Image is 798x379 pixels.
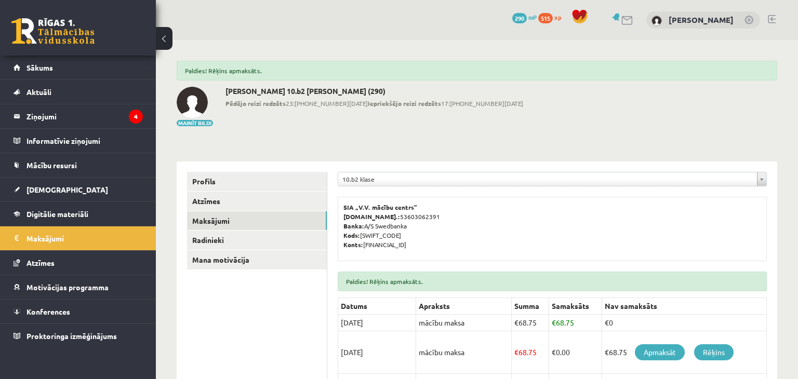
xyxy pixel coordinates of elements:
b: Pēdējo reizi redzēts [225,99,286,107]
a: 515 xp [538,13,566,21]
a: [PERSON_NAME] [669,15,734,25]
span: € [552,318,556,327]
td: 68.75 [549,315,602,331]
div: Paldies! Rēķins apmaksāts. [338,272,767,291]
b: [DOMAIN_NAME].: [343,212,400,221]
a: Mana motivācija [187,250,327,269]
td: mācību maksa [416,331,512,374]
span: 515 [538,13,553,23]
span: Motivācijas programma [26,282,109,292]
a: Mācību resursi [14,153,143,177]
a: Aktuāli [14,80,143,104]
legend: Informatīvie ziņojumi [26,129,143,153]
a: Maksājumi [14,226,143,250]
b: Banka: [343,222,364,230]
td: [DATE] [338,331,416,374]
th: Nav samaksāts [602,298,766,315]
span: Digitālie materiāli [26,209,88,219]
span: € [514,318,518,327]
a: Motivācijas programma [14,275,143,299]
img: Artūrs Ungurs [177,87,208,118]
b: Iepriekšējo reizi redzēts [368,99,441,107]
span: Konferences [26,307,70,316]
td: €0 [602,315,766,331]
span: Mācību resursi [26,160,77,170]
span: Sākums [26,63,53,72]
a: 10.b2 klase [338,172,766,186]
a: Ziņojumi4 [14,104,143,128]
a: Maksājumi [187,211,327,231]
a: Apmaksāt [635,344,685,360]
legend: Ziņojumi [26,104,143,128]
div: Paldies! Rēķins apmaksāts. [177,61,777,80]
th: Summa [511,298,549,315]
span: Aktuāli [26,87,51,97]
img: Artūrs Ungurs [651,16,662,26]
span: 23:[PHONE_NUMBER][DATE] 17:[PHONE_NUMBER][DATE] [225,99,523,108]
h2: [PERSON_NAME] 10.b2 [PERSON_NAME] (290) [225,87,523,96]
p: 53603062391 A/S Swedbanka [SWIFT_CODE] [FINANCIAL_ID] [343,202,761,249]
b: Konts: [343,240,363,249]
td: [DATE] [338,315,416,331]
a: Radinieki [187,231,327,250]
span: Atzīmes [26,258,55,267]
span: mP [528,13,537,21]
a: Atzīmes [14,251,143,275]
b: SIA „V.V. mācību centrs” [343,203,418,211]
i: 4 [129,110,143,124]
a: Digitālie materiāli [14,202,143,226]
span: Proktoringa izmēģinājums [26,331,117,341]
a: Sākums [14,56,143,79]
span: € [552,347,556,357]
td: €68.75 [602,331,766,374]
a: Atzīmes [187,192,327,211]
span: [DEMOGRAPHIC_DATA] [26,185,108,194]
span: 290 [512,13,527,23]
span: 10.b2 klase [342,172,753,186]
td: 0.00 [549,331,602,374]
td: mācību maksa [416,315,512,331]
td: 68.75 [511,331,549,374]
a: Rīgas 1. Tālmācības vidusskola [11,18,95,44]
a: Proktoringa izmēģinājums [14,324,143,348]
span: € [514,347,518,357]
a: Informatīvie ziņojumi [14,129,143,153]
a: 290 mP [512,13,537,21]
th: Samaksāts [549,298,602,315]
td: 68.75 [511,315,549,331]
th: Datums [338,298,416,315]
a: Konferences [14,300,143,323]
b: Kods: [343,231,360,239]
legend: Maksājumi [26,226,143,250]
a: Rēķins [694,344,734,360]
span: xp [554,13,561,21]
th: Apraksts [416,298,512,315]
a: [DEMOGRAPHIC_DATA] [14,178,143,201]
a: Profils [187,172,327,191]
button: Mainīt bildi [177,120,213,126]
